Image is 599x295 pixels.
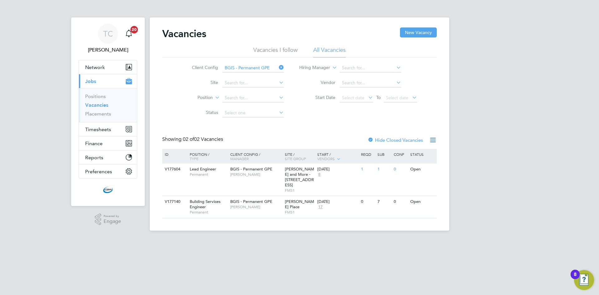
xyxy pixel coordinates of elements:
[340,64,401,72] input: Search for...
[374,93,382,101] span: To
[162,27,206,40] h2: Vacancies
[85,93,106,99] a: Positions
[185,149,229,164] div: Position /
[79,185,137,195] a: Go to home page
[123,24,135,44] a: 20
[222,109,284,117] input: Select one
[177,95,213,101] label: Position
[103,30,113,38] span: TC
[317,172,321,177] span: 8
[85,111,111,117] a: Placements
[299,95,335,100] label: Start Date
[299,80,335,85] label: Vendor
[79,46,137,54] span: Tom Cheek
[392,164,408,175] div: 0
[376,196,392,208] div: 7
[190,156,198,161] span: Type
[317,199,358,204] div: [DATE]
[85,169,112,175] span: Preferences
[229,149,283,164] div: Client Config /
[392,196,408,208] div: 0
[71,17,145,206] nav: Main navigation
[79,74,137,88] button: Jobs
[313,46,346,57] li: All Vacancies
[400,27,437,37] button: New Vacancy
[359,149,376,160] div: Reqd
[340,79,401,87] input: Search for...
[409,164,436,175] div: Open
[317,156,335,161] span: Vendors
[285,199,314,209] span: [PERSON_NAME] Place
[85,102,108,108] a: Vacancies
[79,88,137,122] div: Jobs
[230,199,272,204] span: BGIS - Permanent GPE
[190,210,227,215] span: Permanent
[359,164,376,175] div: 1
[182,80,218,85] label: Site
[163,164,185,175] div: V177604
[162,136,224,143] div: Showing
[409,196,436,208] div: Open
[409,149,436,160] div: Status
[190,199,221,209] span: Building Services Engineer
[294,65,330,71] label: Hiring Manager
[283,149,316,164] div: Site /
[342,95,364,101] span: Select date
[285,166,314,188] span: [PERSON_NAME] and More - [STREET_ADDRESS]
[285,188,314,193] span: FMS1
[222,64,284,72] input: Search for...
[85,64,105,70] span: Network
[230,172,282,177] span: [PERSON_NAME]
[104,214,121,219] span: Powered by
[104,219,121,224] span: Engage
[79,60,137,74] button: Network
[317,204,324,210] span: 17
[95,214,121,225] a: Powered byEngage
[253,46,298,57] li: Vacancies I follow
[317,167,358,172] div: [DATE]
[79,165,137,178] button: Preferences
[79,122,137,136] button: Timesheets
[182,65,218,70] label: Client Config
[79,136,137,150] button: Finance
[392,149,408,160] div: Conf
[182,110,218,115] label: Status
[183,136,194,142] span: 02 of
[222,79,284,87] input: Search for...
[376,164,392,175] div: 1
[230,204,282,209] span: [PERSON_NAME]
[79,150,137,164] button: Reports
[85,126,111,132] span: Timesheets
[230,166,272,172] span: BGIS - Permanent GPE
[574,274,577,283] div: 8
[190,166,216,172] span: Lead Engineer
[359,196,376,208] div: 0
[316,149,359,165] div: Start /
[103,185,113,195] img: cbwstaffingsolutions-logo-retina.png
[574,270,594,290] button: Open Resource Center, 8 new notifications
[85,155,103,160] span: Reports
[163,196,185,208] div: V177140
[368,137,423,143] label: Hide Closed Vacancies
[285,210,314,215] span: FMS1
[85,140,103,146] span: Finance
[222,94,284,102] input: Search for...
[190,172,227,177] span: Permanent
[130,26,138,33] span: 20
[386,95,408,101] span: Select date
[85,78,96,84] span: Jobs
[285,156,306,161] span: Site Group
[163,149,185,160] div: ID
[376,149,392,160] div: Sub
[79,24,137,54] a: TC[PERSON_NAME]
[183,136,223,142] span: 02 Vacancies
[230,156,249,161] span: Manager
